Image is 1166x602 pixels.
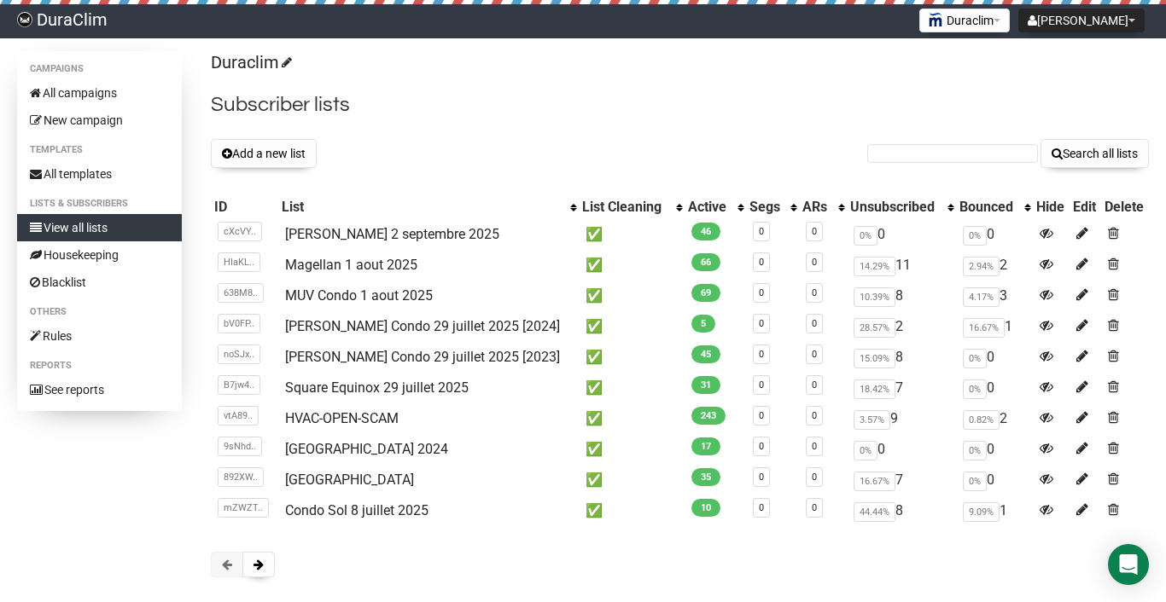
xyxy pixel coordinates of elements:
span: 638M8.. [218,283,264,303]
span: 14.29% [854,257,895,276]
a: Duraclim [211,52,289,72]
button: Duraclim [919,9,1010,32]
td: 1 [956,495,1034,526]
span: 45 [691,345,720,363]
button: [PERSON_NAME] [1018,9,1145,32]
td: 3 [956,281,1034,311]
a: 0 [759,410,764,421]
th: List Cleaning: No sort applied, activate to apply an ascending sort [579,195,685,219]
a: 0 [812,318,817,329]
td: 8 [847,281,956,311]
div: Active [688,199,729,216]
span: HIaKL.. [218,252,260,272]
a: 0 [759,287,764,298]
div: List Cleaning [582,199,668,216]
span: bV0FP.. [218,314,260,333]
td: 2 [847,311,956,342]
a: 0 [759,349,764,360]
td: ✅ [579,342,685,373]
a: 0 [812,472,817,483]
span: 0% [963,349,987,368]
a: 0 [812,226,817,237]
td: ✅ [579,250,685,281]
th: Delete: No sort applied, sorting is disabled [1101,195,1149,219]
span: 18.42% [854,379,895,399]
a: [PERSON_NAME] 2 septembre 2025 [285,226,499,242]
h2: Subscriber lists [211,90,1149,120]
img: 5aae60644da9539b7f169657dce89381 [17,12,32,27]
span: 892XW.. [218,467,264,487]
td: ✅ [579,495,685,526]
span: B7jw4.. [218,375,260,395]
th: Hide: No sort applied, sorting is disabled [1033,195,1070,219]
th: Bounced: No sort applied, activate to apply an ascending sort [956,195,1034,219]
a: [GEOGRAPHIC_DATA] [285,472,414,488]
a: 0 [759,441,764,452]
td: 7 [847,373,956,403]
li: Lists & subscribers [17,194,182,214]
a: 0 [812,502,817,513]
li: Campaigns [17,59,182,79]
th: ARs: No sort applied, activate to apply an ascending sort [799,195,846,219]
td: ✅ [579,403,685,434]
span: 10 [691,499,720,517]
a: 0 [759,379,764,391]
span: 66 [691,253,720,271]
td: ✅ [579,434,685,465]
a: Blacklist [17,269,182,296]
th: List: No sort applied, activate to apply an ascending sort [278,195,579,219]
th: Segs: No sort applied, activate to apply an ascending sort [746,195,800,219]
span: 2.94% [963,257,1000,276]
a: 0 [812,441,817,452]
td: 0 [956,434,1034,465]
span: vtA89.. [218,406,259,425]
span: 44.44% [854,502,895,522]
td: ✅ [579,465,685,495]
span: 5 [691,315,715,333]
a: View all lists [17,214,182,241]
span: 0% [963,226,987,246]
td: 2 [956,250,1034,281]
span: 0.82% [963,410,1000,430]
a: MUV Condo 1 aout 2025 [285,287,433,304]
a: All templates [17,160,182,188]
span: 35 [691,468,720,486]
div: List [282,199,562,216]
span: noSJx.. [218,344,260,364]
td: 0 [956,342,1034,373]
a: 0 [759,318,764,329]
span: 69 [691,284,720,302]
td: 1 [956,311,1034,342]
div: Delete [1105,199,1146,216]
div: Open Intercom Messenger [1108,544,1149,585]
a: Magellan 1 aout 2025 [285,257,417,273]
span: 4.17% [963,287,1000,307]
a: 0 [759,472,764,483]
button: Search all lists [1041,139,1149,168]
li: Reports [17,356,182,376]
td: 0 [847,434,956,465]
a: HVAC-OPEN-SCAM [285,410,399,426]
a: [GEOGRAPHIC_DATA] 2024 [285,441,448,457]
a: 0 [812,379,817,391]
span: 31 [691,376,720,394]
th: ID: No sort applied, sorting is disabled [211,195,278,219]
span: 9.09% [963,502,1000,522]
span: 17 [691,437,720,455]
th: Unsubscribed: No sort applied, activate to apply an ascending sort [847,195,956,219]
div: Edit [1073,199,1097,216]
span: 243 [691,407,726,425]
div: Segs [749,199,783,216]
div: ID [214,199,275,216]
a: Housekeeping [17,241,182,269]
a: 0 [759,502,764,513]
td: ✅ [579,373,685,403]
a: 0 [812,257,817,268]
a: 0 [759,226,764,237]
td: 0 [847,219,956,250]
td: 8 [847,342,956,373]
li: Templates [17,140,182,160]
span: 15.09% [854,349,895,368]
span: 9sNhd.. [218,437,262,456]
span: 16.67% [963,318,1005,338]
